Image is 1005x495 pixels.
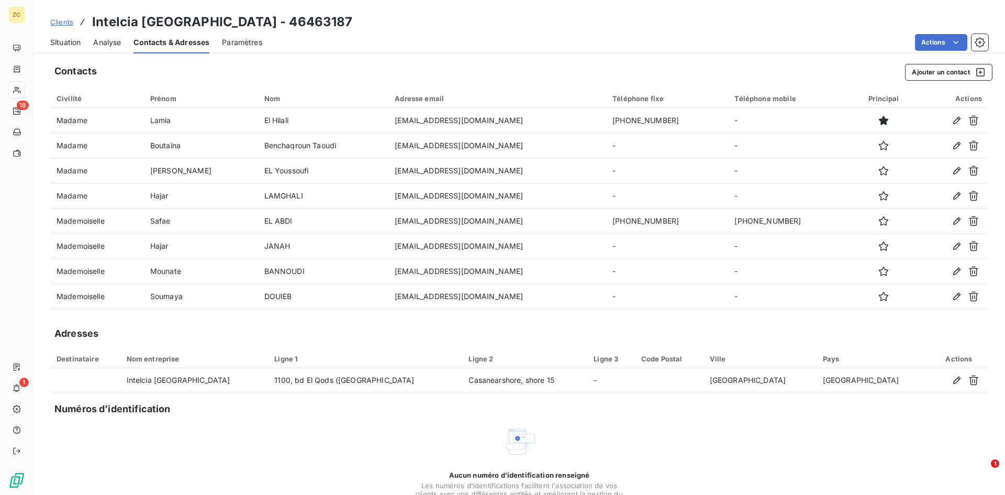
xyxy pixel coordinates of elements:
[388,158,606,183] td: [EMAIL_ADDRESS][DOMAIN_NAME]
[612,94,722,103] div: Téléphone fixe
[606,234,728,259] td: -
[268,368,462,393] td: 1100, bd El Qods ([GEOGRAPHIC_DATA]
[150,94,252,103] div: Prénom
[222,37,262,48] span: Paramètres
[17,101,29,110] span: 18
[92,13,353,31] h3: Intelcia [GEOGRAPHIC_DATA] - 46463187
[823,355,923,363] div: Pays
[264,94,383,103] div: Nom
[388,259,606,284] td: [EMAIL_ADDRESS][DOMAIN_NAME]
[19,378,29,387] span: 1
[857,94,911,103] div: Principal
[54,402,171,416] h5: Numéros d’identification
[50,234,144,259] td: Mademoiselle
[50,259,144,284] td: Mademoiselle
[258,234,389,259] td: JANAH
[728,208,850,234] td: [PHONE_NUMBER]
[606,284,728,309] td: -
[468,355,581,363] div: Ligne 2
[388,133,606,158] td: [EMAIL_ADDRESS][DOMAIN_NAME]
[388,234,606,259] td: [EMAIL_ADDRESS][DOMAIN_NAME]
[388,183,606,208] td: [EMAIL_ADDRESS][DOMAIN_NAME]
[606,158,728,183] td: -
[258,133,389,158] td: Benchaqroun Taoudi
[144,284,258,309] td: Soumaya
[606,183,728,208] td: -
[969,459,995,485] iframe: Intercom live chat
[395,94,600,103] div: Adresse email
[728,284,850,309] td: -
[144,259,258,284] td: Mounate
[8,472,25,489] img: Logo LeanPay
[133,37,209,48] span: Contacts & Adresses
[594,355,629,363] div: Ligne 3
[258,108,389,133] td: El Hilali
[462,368,587,393] td: Casanearshore, shore 15
[388,208,606,234] td: [EMAIL_ADDRESS][DOMAIN_NAME]
[50,108,144,133] td: Madame
[258,259,389,284] td: BANNOUDI
[936,355,982,363] div: Actions
[144,133,258,158] td: Boutaina
[127,355,262,363] div: Nom entreprise
[606,108,728,133] td: [PHONE_NUMBER]
[606,208,728,234] td: [PHONE_NUMBER]
[144,234,258,259] td: Hajar
[734,94,844,103] div: Téléphone mobile
[587,368,635,393] td: -
[54,326,98,341] h5: Adresses
[8,6,25,23] div: ZC
[728,133,850,158] td: -
[258,158,389,183] td: EL Youssoufi
[923,94,982,103] div: Actions
[144,183,258,208] td: Hajar
[144,158,258,183] td: [PERSON_NAME]
[50,158,144,183] td: Madame
[905,64,992,81] button: Ajouter un contact
[388,284,606,309] td: [EMAIL_ADDRESS][DOMAIN_NAME]
[728,108,850,133] td: -
[50,183,144,208] td: Madame
[703,368,817,393] td: [GEOGRAPHIC_DATA]
[258,208,389,234] td: EL ABDI
[641,355,697,363] div: Code Postal
[144,208,258,234] td: Safae
[728,259,850,284] td: -
[710,355,810,363] div: Ville
[144,108,258,133] td: Lamia
[50,208,144,234] td: Mademoiselle
[606,259,728,284] td: -
[50,133,144,158] td: Madame
[57,94,138,103] div: Civilité
[50,37,81,48] span: Situation
[388,108,606,133] td: [EMAIL_ADDRESS][DOMAIN_NAME]
[258,284,389,309] td: DOUIEB
[606,133,728,158] td: -
[728,234,850,259] td: -
[57,355,114,363] div: Destinataire
[50,17,73,27] a: Clients
[54,64,97,79] h5: Contacts
[991,459,999,468] span: 1
[728,158,850,183] td: -
[258,183,389,208] td: LAMGHALI
[93,37,121,48] span: Analyse
[502,425,536,458] img: Empty state
[449,471,590,479] span: Aucun numéro d’identification renseigné
[915,34,967,51] button: Actions
[50,284,144,309] td: Mademoiselle
[274,355,456,363] div: Ligne 1
[817,368,930,393] td: [GEOGRAPHIC_DATA]
[120,368,269,393] td: Intelcia [GEOGRAPHIC_DATA]
[50,18,73,26] span: Clients
[728,183,850,208] td: -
